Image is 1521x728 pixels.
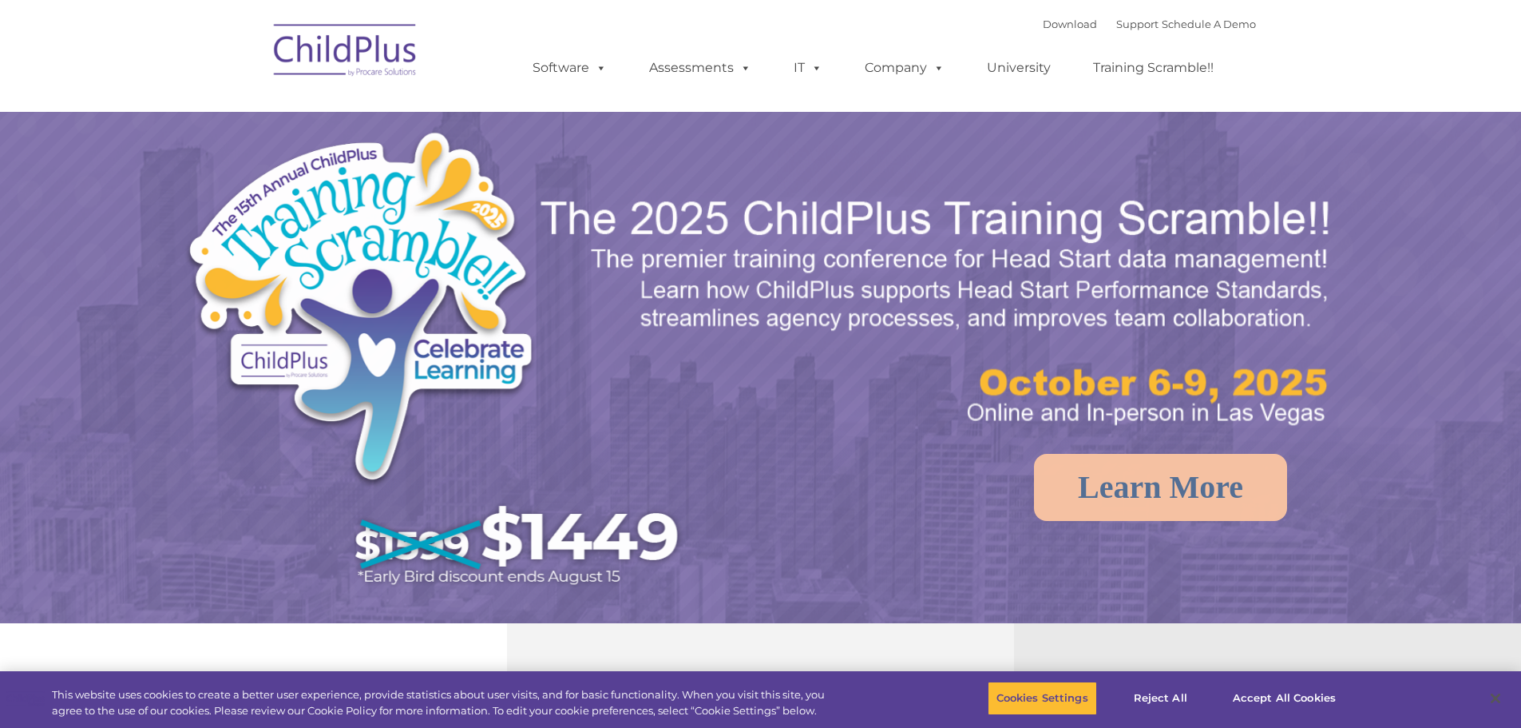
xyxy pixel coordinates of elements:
img: ChildPlus by Procare Solutions [266,13,426,93]
a: Download [1043,18,1097,30]
a: Software [517,52,623,84]
span: Phone number [222,171,290,183]
a: Schedule A Demo [1162,18,1256,30]
font: | [1043,18,1256,30]
button: Close [1478,681,1513,716]
a: Company [849,52,961,84]
a: Support [1116,18,1159,30]
span: Last name [222,105,271,117]
a: Assessments [633,52,767,84]
a: IT [778,52,838,84]
a: Learn More [1034,454,1287,521]
div: This website uses cookies to create a better user experience, provide statistics about user visit... [52,687,837,718]
a: Training Scramble!! [1077,52,1230,84]
button: Accept All Cookies [1224,682,1345,715]
button: Cookies Settings [988,682,1097,715]
a: University [971,52,1067,84]
button: Reject All [1111,682,1210,715]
